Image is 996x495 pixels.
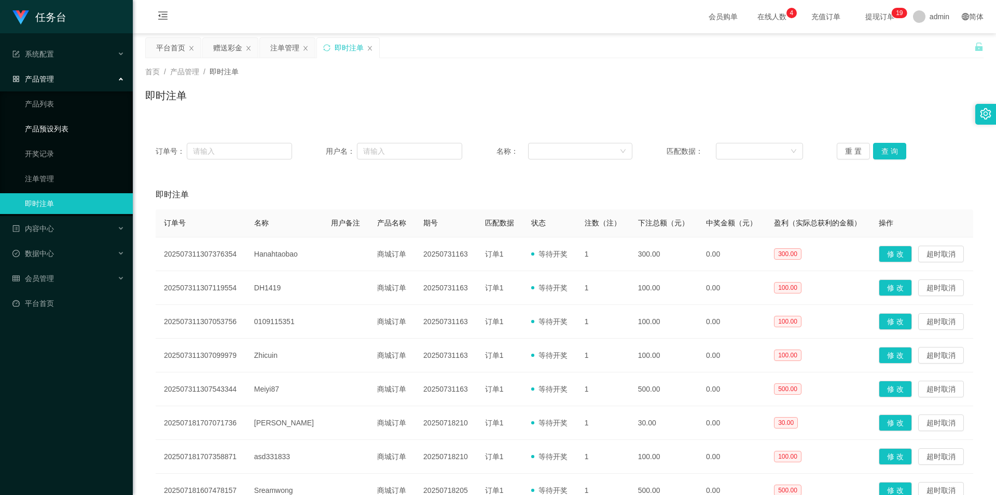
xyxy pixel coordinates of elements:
[415,305,477,339] td: 20250731163
[415,271,477,305] td: 20250731163
[210,68,239,76] span: 即时注单
[879,279,912,296] button: 修 改
[879,381,912,397] button: 修 改
[485,419,504,427] span: 订单1
[156,237,246,271] td: 202507311307376354
[369,271,415,305] td: 商城订单
[246,406,323,440] td: [PERSON_NAME]
[698,305,766,339] td: 0.00
[531,452,568,461] span: 等待开奖
[706,219,757,227] span: 中奖金额（元）
[156,406,246,440] td: 202507181707071736
[156,271,246,305] td: 202507311307119554
[12,224,54,233] span: 内容中心
[213,38,242,58] div: 赠送彩金
[145,68,160,76] span: 首页
[246,372,323,406] td: Meiyi87
[156,38,185,58] div: 平台首页
[156,189,189,201] span: 即时注单
[873,143,906,159] button: 查 询
[369,372,415,406] td: 商城订单
[187,143,292,159] input: 请输入
[369,237,415,271] td: 商城订单
[415,237,477,271] td: 20250731163
[270,38,299,58] div: 注单管理
[357,143,462,159] input: 请输入
[145,1,181,34] i: 图标: menu-fold
[203,68,205,76] span: /
[531,486,568,494] span: 等待开奖
[576,305,630,339] td: 1
[918,448,964,465] button: 超时取消
[156,305,246,339] td: 202507311307053756
[752,13,792,20] span: 在线人数
[485,317,504,326] span: 订单1
[585,219,621,227] span: 注数（注）
[12,10,29,25] img: logo.9652507e.png
[774,282,801,293] span: 100.00
[918,414,964,431] button: 超时取消
[331,219,360,227] span: 用户备注
[188,45,195,51] i: 图标: close
[12,75,20,83] i: 图标: appstore-o
[335,38,364,58] div: 即时注单
[630,237,698,271] td: 300.00
[531,419,568,427] span: 等待开奖
[485,486,504,494] span: 订单1
[156,440,246,474] td: 202507181707358871
[879,246,912,262] button: 修 改
[323,44,330,51] i: 图标: sync
[638,219,689,227] span: 下注总额（元）
[879,414,912,431] button: 修 改
[698,406,766,440] td: 0.00
[630,440,698,474] td: 100.00
[326,146,357,157] span: 用户名：
[576,372,630,406] td: 1
[164,68,166,76] span: /
[879,448,912,465] button: 修 改
[918,347,964,364] button: 超时取消
[12,50,54,58] span: 系统配置
[531,317,568,326] span: 等待开奖
[485,219,514,227] span: 匹配数据
[630,339,698,372] td: 100.00
[246,305,323,339] td: 0109115351
[576,440,630,474] td: 1
[415,440,477,474] td: 20250718210
[12,293,125,314] a: 图标: dashboard平台首页
[369,406,415,440] td: 商城订单
[367,45,373,51] i: 图标: close
[918,313,964,330] button: 超时取消
[879,219,893,227] span: 操作
[12,225,20,232] i: 图标: profile
[377,219,406,227] span: 产品名称
[12,12,66,21] a: 任务台
[774,248,801,260] span: 300.00
[576,237,630,271] td: 1
[156,339,246,372] td: 202507311307099979
[918,279,964,296] button: 超时取消
[774,383,801,395] span: 500.00
[25,93,125,114] a: 产品列表
[423,219,438,227] span: 期号
[25,168,125,189] a: 注单管理
[12,50,20,58] i: 图标: form
[576,339,630,372] td: 1
[35,1,66,34] h1: 任务台
[246,339,323,372] td: Zhicuin
[156,146,187,157] span: 订单号：
[369,305,415,339] td: 商城订单
[485,385,504,393] span: 订单1
[980,108,991,119] i: 图标: setting
[369,339,415,372] td: 商城订单
[837,143,870,159] button: 重 置
[790,8,794,18] p: 4
[531,250,568,258] span: 等待开奖
[485,250,504,258] span: 订单1
[630,271,698,305] td: 100.00
[156,372,246,406] td: 202507311307543344
[25,193,125,214] a: 即时注单
[774,219,861,227] span: 盈利（实际总获利的金额）
[170,68,199,76] span: 产品管理
[698,372,766,406] td: 0.00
